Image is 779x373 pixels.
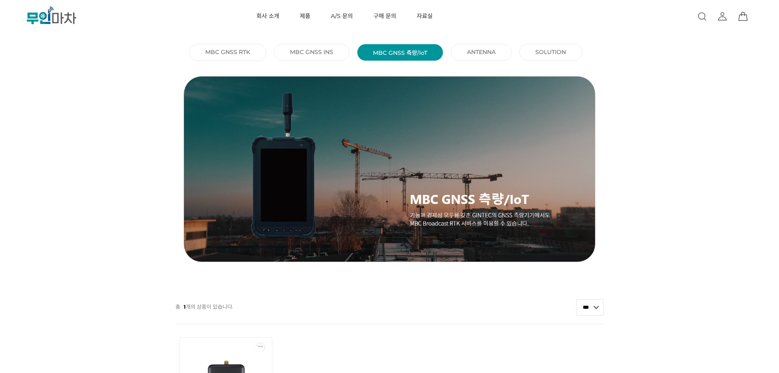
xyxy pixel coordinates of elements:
[205,48,250,56] a: MBC GNSS RTK
[535,48,566,56] a: SOLUTION
[290,48,333,56] a: MBC GNSS INS
[467,48,496,56] a: ANTENNA
[373,48,427,57] a: MBC GNSS 측량/IoT
[184,303,186,310] strong: 1
[175,76,604,262] img: thumbnail_MBC_GNSS_Survey_IoT.png
[175,299,233,314] p: 총 개의 상품이 있습니다.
